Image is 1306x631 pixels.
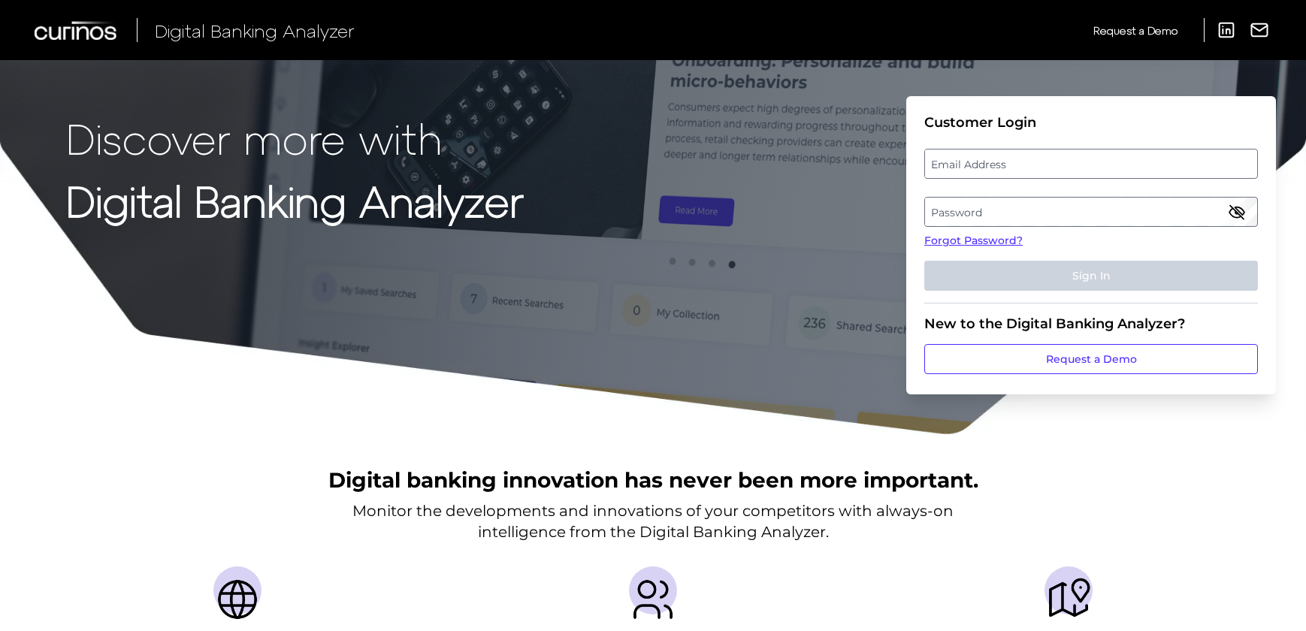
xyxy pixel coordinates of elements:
[155,20,355,41] span: Digital Banking Analyzer
[924,315,1258,332] div: New to the Digital Banking Analyzer?
[924,344,1258,374] a: Request a Demo
[66,114,524,162] p: Discover more with
[924,114,1258,131] div: Customer Login
[924,261,1258,291] button: Sign In
[35,21,119,40] img: Curinos
[1093,18,1178,43] a: Request a Demo
[66,175,524,225] strong: Digital Banking Analyzer
[925,150,1256,177] label: Email Address
[629,575,677,623] img: Providers
[352,500,954,542] p: Monitor the developments and innovations of your competitors with always-on intelligence from the...
[213,575,262,623] img: Countries
[328,466,978,494] h2: Digital banking innovation has never been more important.
[924,233,1258,249] a: Forgot Password?
[1044,575,1093,623] img: Journeys
[925,198,1256,225] label: Password
[1093,24,1178,37] span: Request a Demo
